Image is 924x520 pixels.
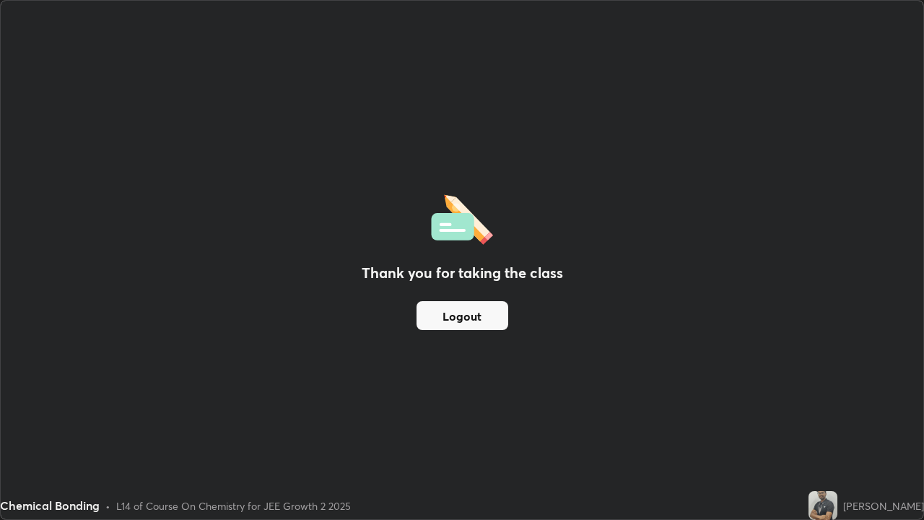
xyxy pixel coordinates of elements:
h2: Thank you for taking the class [362,262,563,284]
div: L14 of Course On Chemistry for JEE Growth 2 2025 [116,498,351,513]
div: • [105,498,110,513]
div: [PERSON_NAME] [843,498,924,513]
button: Logout [417,301,508,330]
img: ccf0eef2b82d49a09d5ef3771fe7629f.jpg [808,491,837,520]
img: offlineFeedback.1438e8b3.svg [431,190,493,245]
